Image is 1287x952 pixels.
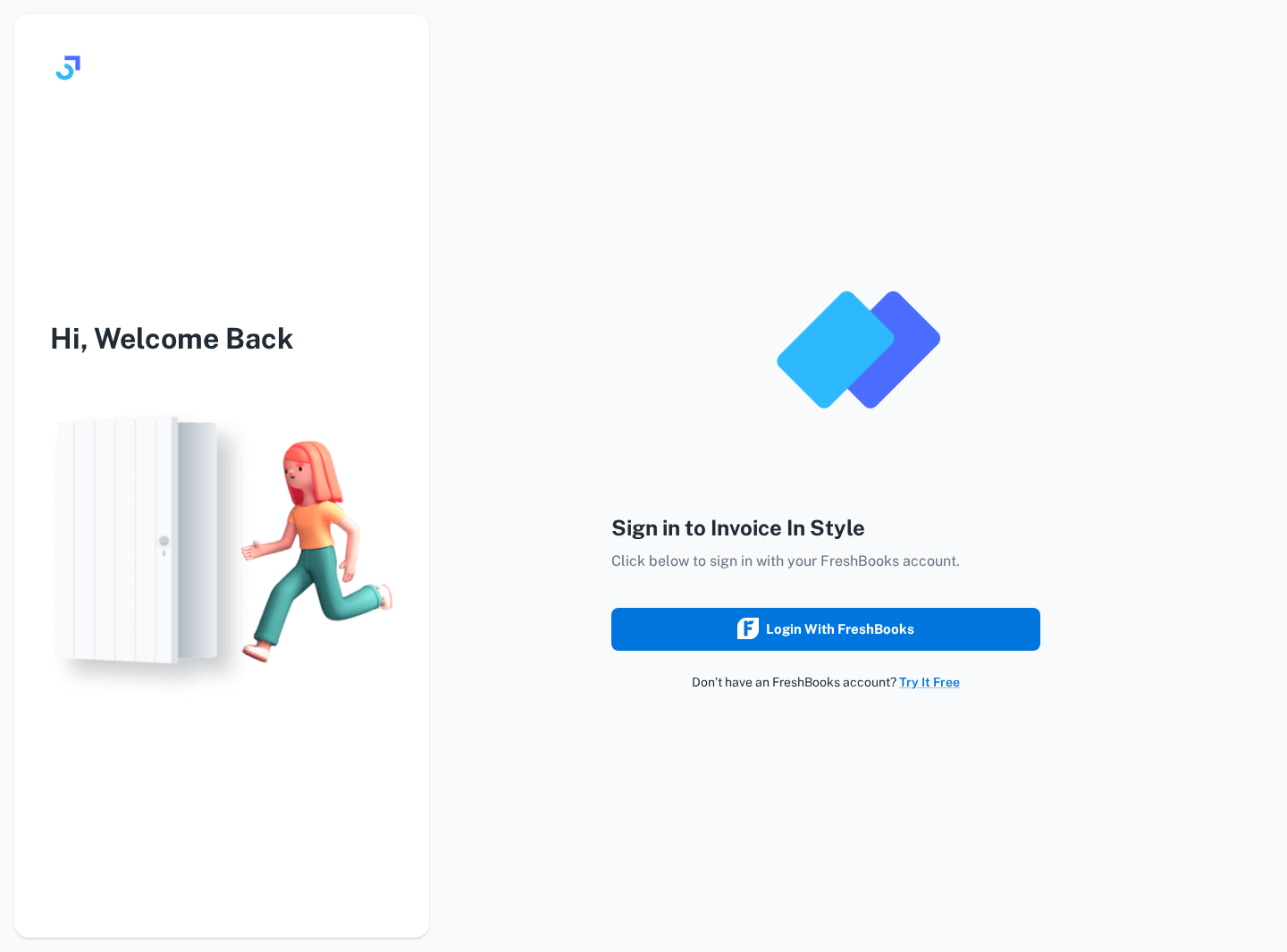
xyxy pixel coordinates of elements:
img: logo.svg [50,50,86,86]
img: login [14,396,429,707]
a: Try It Free [899,675,960,689]
button: Login with FreshBooks [611,608,1040,651]
img: logo_invoice_in_style_app.png [769,261,947,440]
p: Click below to sign in with your FreshBooks account. [611,551,1040,572]
h3: Hi, Welcome Back [14,317,429,360]
p: Don’t have an FreshBooks account? [611,672,1040,692]
h4: Sign in to Invoice In Style [611,511,1040,543]
div: Login with FreshBooks [737,618,914,641]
